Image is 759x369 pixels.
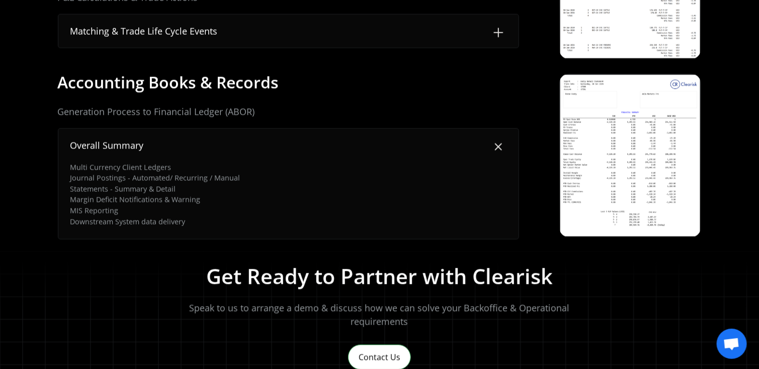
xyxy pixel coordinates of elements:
[187,302,573,329] p: Speak to us to arrange a demo & discuss how we can solve your Backoffice & Operational requirements
[58,72,279,93] h4: Accounting Books & Records
[487,135,510,158] img: Plus Icon
[490,25,507,41] img: Plus Icon
[70,162,240,228] p: Multi Currency Client Ledgers Journal Postings - Automated/ Recurring / Manual Statements - Summa...
[58,105,520,119] p: Generation Process to Financial Ledger (ABOR)
[717,329,747,359] div: Open chat
[70,139,144,153] div: Overall Summary
[206,264,553,289] h3: Get Ready to Partner with Clearisk
[70,25,218,38] div: Matching & Trade Life Cycle Events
